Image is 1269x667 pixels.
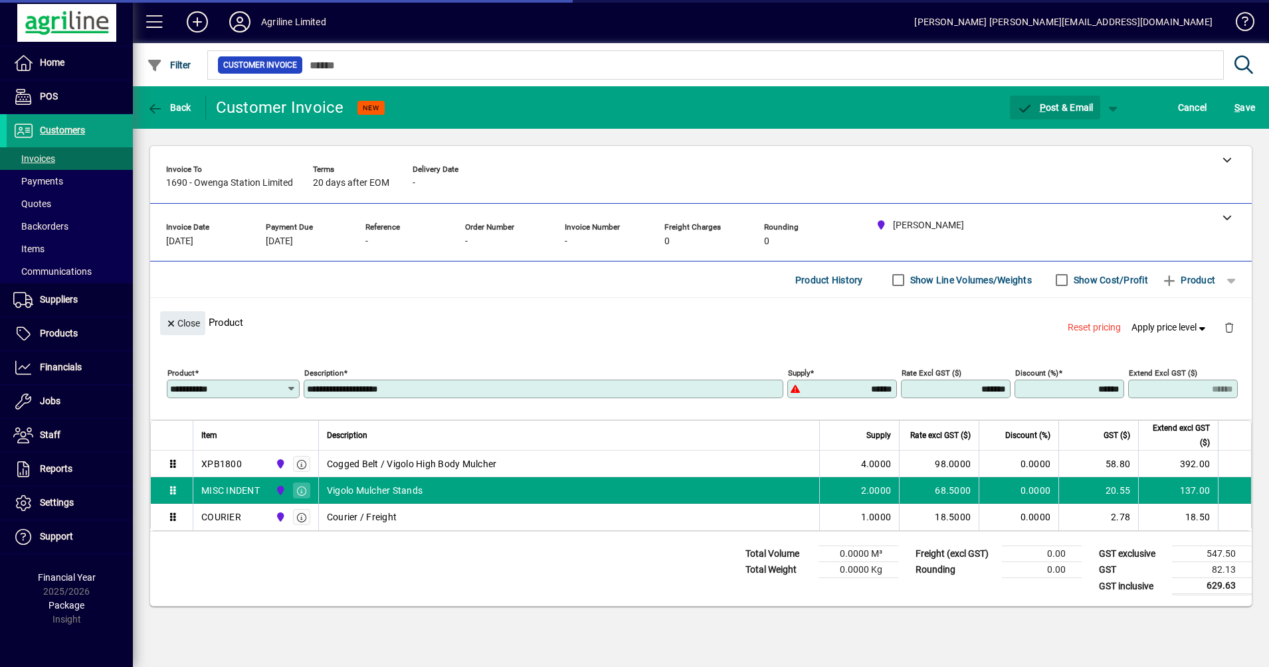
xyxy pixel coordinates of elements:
[1010,96,1100,119] button: Post & Email
[795,269,863,291] span: Product History
[1175,96,1211,119] button: Cancel
[147,102,191,113] span: Back
[327,510,397,524] span: Courier / Freight
[272,457,287,471] span: Gore
[40,57,64,68] span: Home
[327,428,367,443] span: Description
[1092,562,1172,578] td: GST
[979,477,1058,504] td: 0.0000
[201,457,242,471] div: XPB1800
[1231,96,1258,119] button: Save
[908,457,971,471] div: 98.0000
[739,546,819,562] td: Total Volume
[7,419,133,452] a: Staff
[7,215,133,238] a: Backorders
[7,520,133,554] a: Support
[7,170,133,192] a: Payments
[272,483,287,498] span: Gore
[13,244,45,254] span: Items
[13,153,55,164] span: Invoices
[1129,368,1197,378] mat-label: Extend excl GST ($)
[13,176,63,186] span: Payments
[165,313,200,334] span: Close
[40,125,85,135] span: Customers
[1126,316,1214,340] button: Apply price level
[914,11,1213,33] div: [PERSON_NAME] [PERSON_NAME][EMAIL_ADDRESS][DOMAIN_NAME]
[861,457,892,471] span: 4.0000
[908,273,1032,287] label: Show Line Volumes/Weights
[565,236,567,247] span: -
[413,178,415,188] span: -
[979,504,1058,530] td: 0.0000
[910,428,971,443] span: Rate excl GST ($)
[150,298,1252,346] div: Product
[909,546,1002,562] td: Freight (excl GST)
[7,260,133,283] a: Communications
[866,428,891,443] span: Supply
[13,266,92,277] span: Communications
[304,368,343,378] mat-label: Description
[40,429,60,440] span: Staff
[216,97,344,118] div: Customer Invoice
[144,96,195,119] button: Back
[1131,321,1209,334] span: Apply price level
[1138,451,1218,477] td: 392.00
[144,53,195,77] button: Filter
[1058,451,1138,477] td: 58.80
[1005,428,1050,443] span: Discount (%)
[7,238,133,260] a: Items
[1058,504,1138,530] td: 2.78
[1002,546,1082,562] td: 0.00
[147,60,191,70] span: Filter
[908,484,971,497] div: 68.5000
[465,236,468,247] span: -
[1092,546,1172,562] td: GST exclusive
[909,562,1002,578] td: Rounding
[7,283,133,317] a: Suppliers
[1104,428,1130,443] span: GST ($)
[40,531,73,542] span: Support
[1040,102,1046,113] span: P
[1234,97,1255,118] span: ave
[1002,562,1082,578] td: 0.00
[327,457,497,471] span: Cogged Belt / Vigolo High Body Mulcher
[201,510,241,524] div: COURIER
[790,268,868,292] button: Product History
[1138,504,1218,530] td: 18.50
[979,451,1058,477] td: 0.0000
[908,510,971,524] div: 18.5000
[7,385,133,418] a: Jobs
[157,317,209,329] app-page-header-button: Close
[40,497,74,508] span: Settings
[664,236,670,247] span: 0
[7,46,133,80] a: Home
[1138,477,1218,504] td: 137.00
[176,10,219,34] button: Add
[7,192,133,215] a: Quotes
[1172,578,1252,595] td: 629.63
[266,236,293,247] span: [DATE]
[7,351,133,384] a: Financials
[1058,477,1138,504] td: 20.55
[1092,578,1172,595] td: GST inclusive
[166,236,193,247] span: [DATE]
[272,510,287,524] span: Gore
[160,311,205,335] button: Close
[363,104,379,112] span: NEW
[166,178,293,188] span: 1690 - Owenga Station Limited
[40,294,78,305] span: Suppliers
[861,484,892,497] span: 2.0000
[40,328,78,338] span: Products
[1147,421,1210,450] span: Extend excl GST ($)
[40,91,58,102] span: POS
[13,198,51,209] span: Quotes
[313,178,389,188] span: 20 days after EOM
[788,368,810,378] mat-label: Supply
[1226,3,1252,46] a: Knowledge Base
[7,80,133,113] a: POS
[7,317,133,350] a: Products
[1068,321,1121,334] span: Reset pricing
[1172,546,1252,562] td: 547.50
[327,484,423,497] span: Vigolo Mulcher Stands
[1161,269,1215,291] span: Product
